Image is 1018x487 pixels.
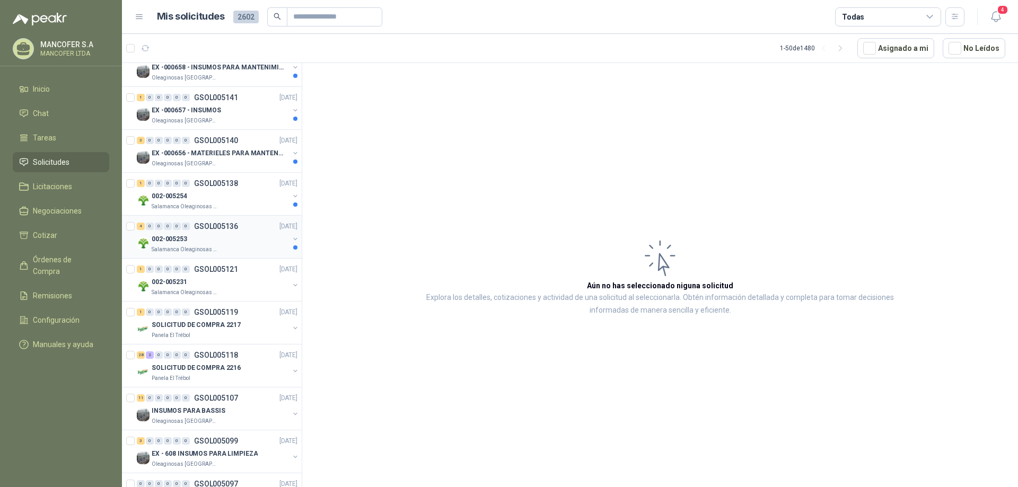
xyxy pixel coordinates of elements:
p: GSOL005141 [194,94,238,101]
img: Company Logo [137,323,150,335]
p: Salamanca Oleaginosas SAS [152,245,218,254]
img: Logo peakr [13,13,67,25]
span: Chat [33,108,49,119]
img: Company Logo [137,194,150,207]
div: 0 [173,94,181,101]
div: 0 [146,437,154,445]
a: 1 0 0 0 0 0 GSOL005121[DATE] Company Logo002-005231Salamanca Oleaginosas SAS [137,263,300,297]
div: 11 [137,394,145,402]
span: Cotizar [33,229,57,241]
span: 2602 [233,11,259,23]
div: 0 [155,308,163,316]
div: 0 [182,308,190,316]
p: Oleaginosas [GEOGRAPHIC_DATA][PERSON_NAME] [152,74,218,82]
a: 11 0 0 0 0 0 GSOL005107[DATE] Company LogoINSUMOS PARA BASSISOleaginosas [GEOGRAPHIC_DATA][PERSON... [137,392,300,426]
a: 3 0 0 0 0 0 GSOL005140[DATE] Company LogoEX -000656 - MATERIELES PARA MANTENIMIENTO MECANICOleagi... [137,134,300,168]
p: EX -000657 - INSUMOS [152,105,221,116]
div: 0 [182,137,190,144]
div: 0 [164,180,172,187]
div: 0 [146,308,154,316]
button: 4 [986,7,1005,26]
p: EX - 608 INSUMOS PARA LIMPIEZA [152,449,258,459]
p: SOLICITUD DE COMPRA 2216 [152,363,241,373]
div: 2 [146,351,154,359]
a: 1 0 0 0 0 0 GSOL005138[DATE] Company Logo002-005254Salamanca Oleaginosas SAS [137,177,300,211]
img: Company Logo [137,151,150,164]
div: 28 [137,351,145,359]
div: 0 [164,265,172,273]
div: 0 [155,137,163,144]
p: Oleaginosas [GEOGRAPHIC_DATA][PERSON_NAME] [152,460,218,468]
p: GSOL005121 [194,265,238,273]
div: 0 [173,308,181,316]
p: MANCOFER LTDA [40,50,107,57]
div: Todas [842,11,864,23]
p: [DATE] [279,307,297,317]
a: Remisiones [13,286,109,306]
img: Company Logo [137,366,150,378]
a: 28 2 0 0 0 0 GSOL005118[DATE] Company LogoSOLICITUD DE COMPRA 2216Panela El Trébol [137,349,300,383]
p: EX -000658 - INSUMOS PARA MANTENIMIENTO MECANICO [152,63,284,73]
span: Solicitudes [33,156,69,168]
div: 0 [146,223,154,230]
a: Cotizar [13,225,109,245]
div: 0 [182,223,190,230]
span: Negociaciones [33,205,82,217]
a: Licitaciones [13,176,109,197]
p: [DATE] [279,393,297,403]
img: Company Logo [137,237,150,250]
div: 0 [146,180,154,187]
img: Company Logo [137,65,150,78]
p: Explora los detalles, cotizaciones y actividad de una solicitud al seleccionarla. Obtén informaci... [408,291,912,317]
span: Remisiones [33,290,72,302]
p: 002-005231 [152,277,187,287]
a: Solicitudes [13,152,109,172]
a: 1 0 0 0 0 0 GSOL005119[DATE] Company LogoSOLICITUD DE COMPRA 2217Panela El Trébol [137,306,300,340]
div: 0 [155,180,163,187]
div: 0 [173,437,181,445]
div: 3 [137,437,145,445]
p: 002-005253 [152,234,187,244]
h3: Aún no has seleccionado niguna solicitud [587,280,733,291]
p: [DATE] [279,436,297,446]
span: Configuración [33,314,80,326]
div: 0 [182,437,190,445]
h1: Mis solicitudes [157,9,225,24]
p: GSOL005136 [194,223,238,230]
span: 4 [997,5,1008,15]
p: GSOL005138 [194,180,238,187]
div: 0 [146,394,154,402]
div: 0 [155,394,163,402]
a: Chat [13,103,109,123]
div: 0 [146,265,154,273]
p: GSOL005107 [194,394,238,402]
p: [DATE] [279,136,297,146]
div: 0 [146,94,154,101]
p: Panela El Trébol [152,374,190,383]
p: [DATE] [279,93,297,103]
img: Company Logo [137,451,150,464]
a: Órdenes de Compra [13,250,109,281]
div: 0 [182,351,190,359]
div: 0 [173,137,181,144]
a: 3 0 0 0 0 0 GSOL005099[DATE] Company LogoEX - 608 INSUMOS PARA LIMPIEZAOleaginosas [GEOGRAPHIC_DA... [137,435,300,468]
div: 0 [173,265,181,273]
button: Asignado a mi [857,38,934,58]
div: 0 [146,137,154,144]
div: 0 [164,394,172,402]
div: 1 - 50 de 1480 [780,40,849,57]
div: 0 [164,137,172,144]
p: Oleaginosas [GEOGRAPHIC_DATA][PERSON_NAME] [152,417,218,426]
a: Manuales y ayuda [13,334,109,355]
div: 0 [155,94,163,101]
a: Tareas [13,128,109,148]
div: 1 [137,308,145,316]
span: Órdenes de Compra [33,254,99,277]
p: Panela El Trébol [152,331,190,340]
span: Inicio [33,83,50,95]
div: 0 [155,265,163,273]
a: 1 0 0 0 0 0 GSOL005141[DATE] Company LogoEX -000657 - INSUMOSOleaginosas [GEOGRAPHIC_DATA][PERSON... [137,91,300,125]
p: [DATE] [279,264,297,275]
div: 0 [173,394,181,402]
div: 0 [155,437,163,445]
